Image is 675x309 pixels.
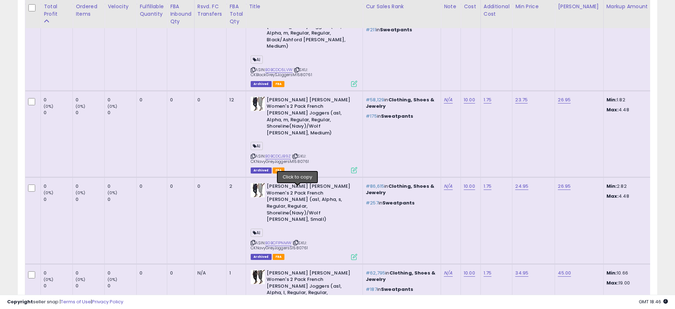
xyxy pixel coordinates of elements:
span: Sweatpants [381,286,414,293]
strong: Min: [606,270,617,276]
div: 0 [108,110,136,116]
img: 41L07ILGO7L._SL40_.jpg [251,183,265,197]
div: Cur Sales Rank [366,3,438,10]
span: Listings that have been deleted from Seller Central [251,167,271,174]
a: Terms of Use [61,298,91,305]
strong: Copyright [7,298,33,305]
span: | SKU: CKNavyGreyJoggersM1580761 [251,153,309,164]
div: FBA inbound Qty [170,3,191,25]
p: 4.48 [606,107,665,113]
div: 0 [44,97,72,103]
a: 34.95 [515,270,528,277]
span: FBA [273,81,285,87]
small: (0%) [76,277,86,282]
a: Privacy Policy [92,298,123,305]
a: N/A [444,183,452,190]
a: 1.75 [484,183,492,190]
div: Additional Cost [484,3,510,18]
span: #257 [366,199,379,206]
span: | SKU: CKNavyGreyJoggersS1580761 [251,240,308,251]
div: 0 [76,270,104,276]
p: in [366,27,435,33]
a: B0BCDC6LVW [265,67,293,73]
span: #58,129 [366,96,384,103]
span: #175 [366,113,377,119]
a: 1.75 [484,270,492,277]
div: 0 [140,183,162,190]
div: Total Profit [44,3,70,18]
b: [PERSON_NAME] [PERSON_NAME] Women's 2 Pack French [PERSON_NAME] Joggers (as1, Alpha, m, Regular, ... [267,97,353,138]
span: Sweatpants [381,113,414,119]
div: Min Price [515,3,552,10]
div: 0 [108,283,136,289]
div: 0 [44,183,72,190]
p: 4.48 [606,193,665,199]
p: in [366,286,435,293]
div: Markup Amount [606,3,668,10]
span: Listings that have been deleted from Seller Central [251,81,271,87]
strong: Min: [606,96,617,103]
span: AI [251,229,263,237]
small: (0%) [108,103,118,109]
strong: Max: [606,193,619,199]
div: 0 [140,97,162,103]
div: ASIN: [251,183,357,259]
p: 10.66 [606,270,665,276]
small: (0%) [44,103,54,109]
div: 0 [44,196,72,203]
span: Clothing, Shoes & Jewelry [366,183,434,196]
div: 1 [229,270,240,276]
span: #86,615 [366,183,384,190]
small: (0%) [108,277,118,282]
div: 0 [140,270,162,276]
img: 41L07ILGO7L._SL40_.jpg [251,97,265,111]
span: FBA [273,254,285,260]
div: Ordered Items [76,3,102,18]
a: N/A [444,96,452,103]
span: Listings that have been deleted from Seller Central [251,254,271,260]
div: 0 [76,110,104,116]
div: 0 [108,270,136,276]
a: 23.75 [515,96,528,103]
p: 19.00 [606,280,665,286]
span: Clothing, Shoes & Jewelry [366,96,434,110]
div: 0 [197,97,221,103]
div: 0 [44,110,72,116]
div: 0 [76,283,104,289]
span: #211 [366,26,376,33]
span: #187 [366,286,377,293]
div: Title [249,3,360,10]
div: 12 [229,97,240,103]
div: Velocity [108,3,134,10]
div: Cost [464,3,478,10]
p: in [366,270,435,283]
div: FBA Total Qty [229,3,243,25]
div: 0 [170,270,189,276]
b: [PERSON_NAME] [PERSON_NAME] Women's 2 Pack French [PERSON_NAME] Joggers (as1, Alpha, m, Regular, ... [267,10,353,51]
div: 0 [170,183,189,190]
small: (0%) [76,103,86,109]
span: FBA [273,167,285,174]
small: (0%) [44,190,54,196]
div: 0 [108,196,136,203]
div: 0 [197,183,221,190]
a: N/A [444,270,452,277]
a: B0BCDCJB9Z [265,153,291,159]
div: 0 [76,183,104,190]
span: Sweatpants [382,199,415,206]
div: Rsvd. FC Transfers [197,3,224,18]
small: (0%) [108,190,118,196]
a: 24.95 [515,183,528,190]
small: (0%) [76,190,86,196]
a: 10.00 [464,183,475,190]
span: 2025-10-8 18:46 GMT [639,298,668,305]
strong: Max: [606,279,619,286]
strong: Max: [606,106,619,113]
p: in [366,183,435,196]
div: 0 [76,97,104,103]
div: [PERSON_NAME] [558,3,600,10]
img: 41Fbm2MTDzL._SL40_.jpg [251,270,265,284]
a: 45.00 [558,270,571,277]
p: 2.82 [606,183,665,190]
p: in [366,113,435,119]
